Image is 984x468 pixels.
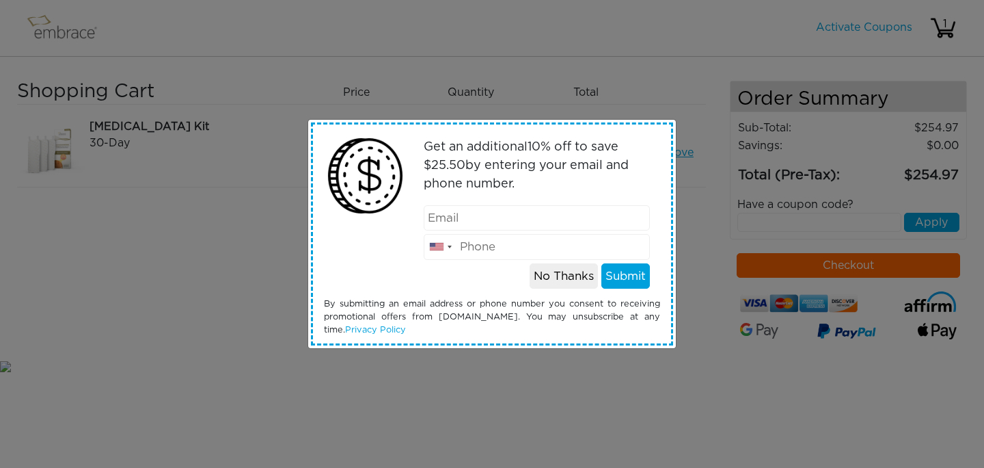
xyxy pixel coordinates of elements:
[424,138,651,194] p: Get an additional % off to save $ by entering your email and phone number.
[528,141,541,153] span: 10
[424,234,651,260] input: Phone
[431,159,465,172] span: 25.50
[345,326,406,335] a: Privacy Policy
[314,298,670,337] div: By submitting an email address or phone number you consent to receiving promotional offers from [...
[530,263,598,289] button: No Thanks
[320,131,410,221] img: money2.png
[601,263,650,289] button: Submit
[424,205,651,231] input: Email
[424,235,456,259] div: United States: +1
